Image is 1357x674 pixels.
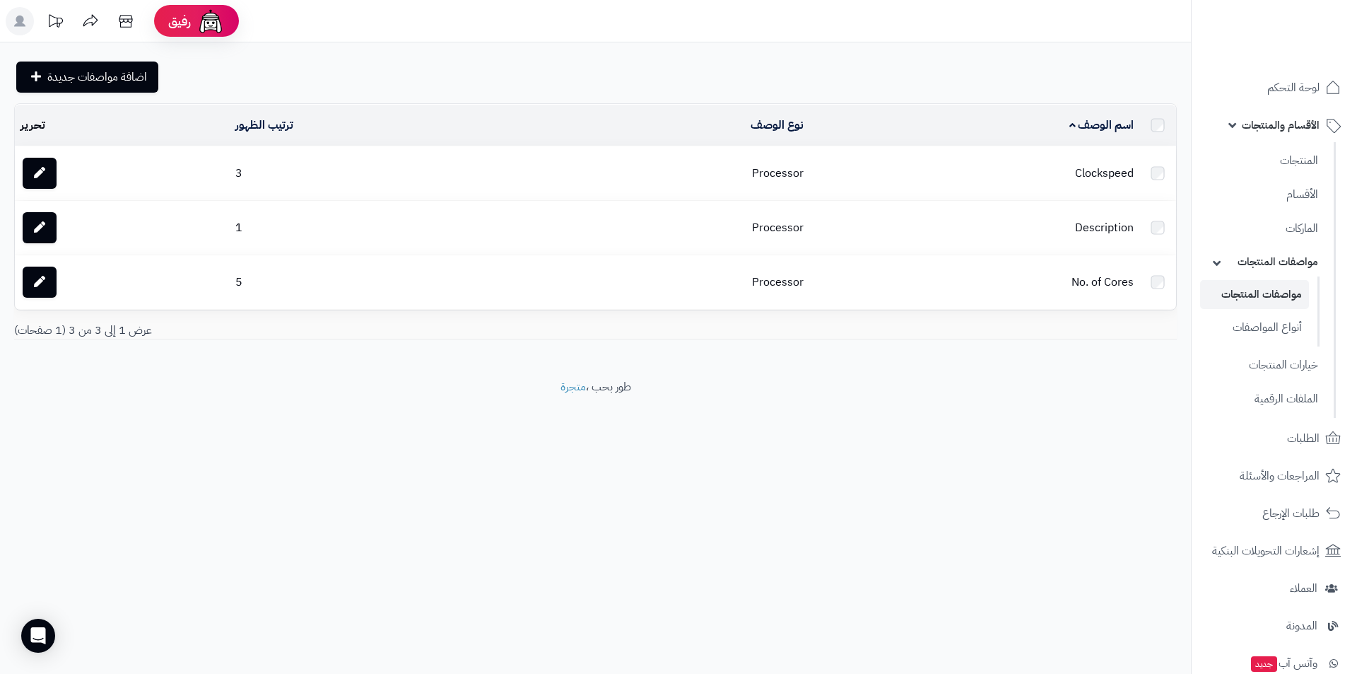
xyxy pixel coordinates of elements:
[1200,496,1349,530] a: طلبات الإرجاع
[1200,350,1325,380] a: خيارات المنتجات
[1200,180,1325,210] a: الأقسام
[1286,616,1317,636] span: المدونة
[1287,429,1320,448] span: الطلبات
[1200,248,1325,277] a: مواصفات المنتجات
[1240,466,1320,486] span: المراجعات والأسئلة
[1200,214,1325,244] a: الماركات
[1242,115,1320,135] span: الأقسام والمنتجات
[21,619,55,653] div: Open Intercom Messenger
[1251,656,1277,672] span: جديد
[1261,40,1344,69] img: logo-2.png
[16,62,158,93] a: اضافة مواصفات جديدة
[230,201,530,255] td: 1
[1200,459,1349,493] a: المراجعات والأسئلة
[1200,71,1349,105] a: لوحة التحكم
[1250,653,1317,673] span: وآتس آب
[1262,504,1320,523] span: طلبات الإرجاع
[530,255,809,309] td: Processor
[1200,571,1349,605] a: العملاء
[1200,146,1325,176] a: المنتجات
[1200,534,1349,568] a: إشعارات التحويلات البنكية
[809,255,1139,309] td: No. of Cores
[809,146,1139,200] td: Clockspeed
[809,201,1139,255] td: Description
[1200,384,1325,414] a: الملفات الرقمية
[230,255,530,309] td: 5
[751,117,804,134] a: نوع الوصف
[1290,579,1317,598] span: العملاء
[1267,78,1320,98] span: لوحة التحكم
[196,7,225,35] img: ai-face.png
[37,7,73,39] a: تحديثات المنصة
[1200,280,1309,309] a: مواصفات المنتجات
[230,146,530,200] td: 3
[47,69,147,86] span: اضافة مواصفات جديدة
[1212,541,1320,561] span: إشعارات التحويلات البنكية
[560,378,586,395] a: متجرة
[530,201,809,255] td: Processor
[530,146,809,200] td: Processor
[235,117,293,134] a: ترتيب الظهور
[15,105,230,146] td: تحرير
[1200,609,1349,643] a: المدونة
[1200,313,1309,343] a: أنواع المواصفات
[1200,422,1349,455] a: الطلبات
[4,323,596,339] div: عرض 1 إلى 3 من 3 (1 صفحات)
[1069,117,1134,134] a: اسم الوصف
[168,13,191,30] span: رفيق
